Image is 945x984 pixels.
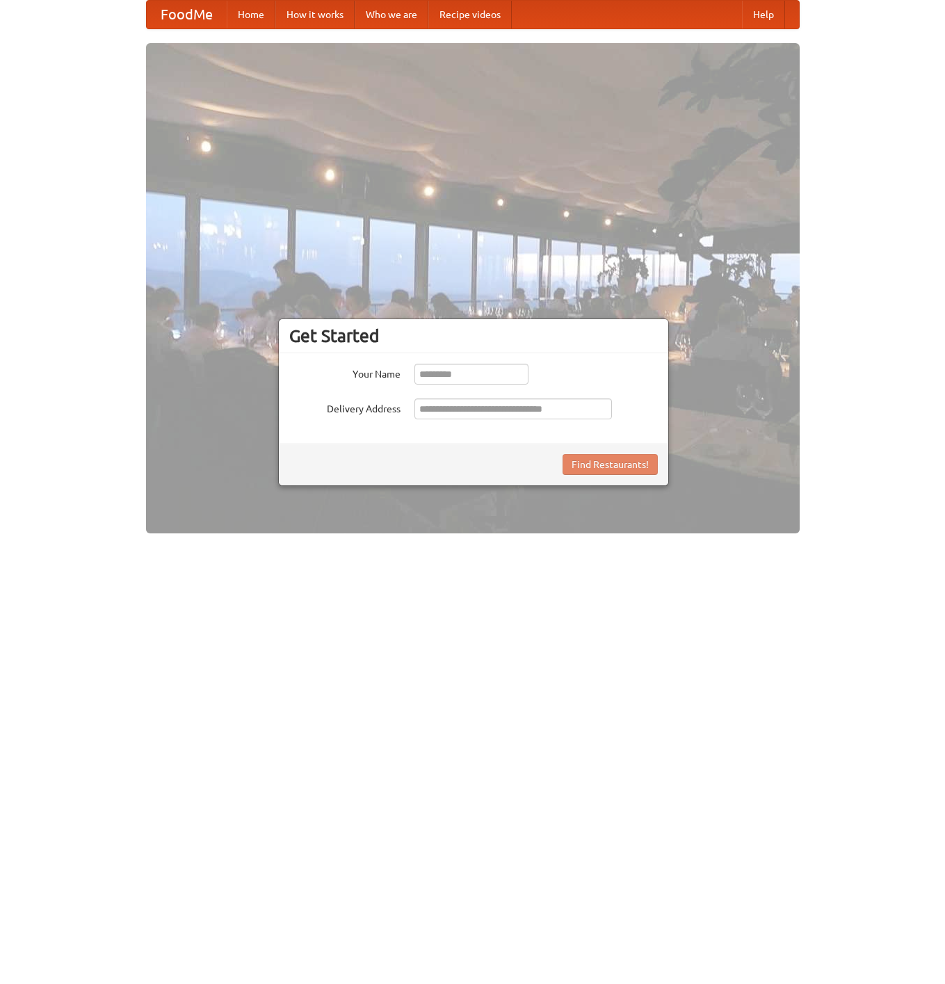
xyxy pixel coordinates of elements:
[355,1,428,29] a: Who we are
[742,1,785,29] a: Help
[227,1,275,29] a: Home
[289,325,658,346] h3: Get Started
[289,398,401,416] label: Delivery Address
[147,1,227,29] a: FoodMe
[275,1,355,29] a: How it works
[289,364,401,381] label: Your Name
[428,1,512,29] a: Recipe videos
[563,454,658,475] button: Find Restaurants!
